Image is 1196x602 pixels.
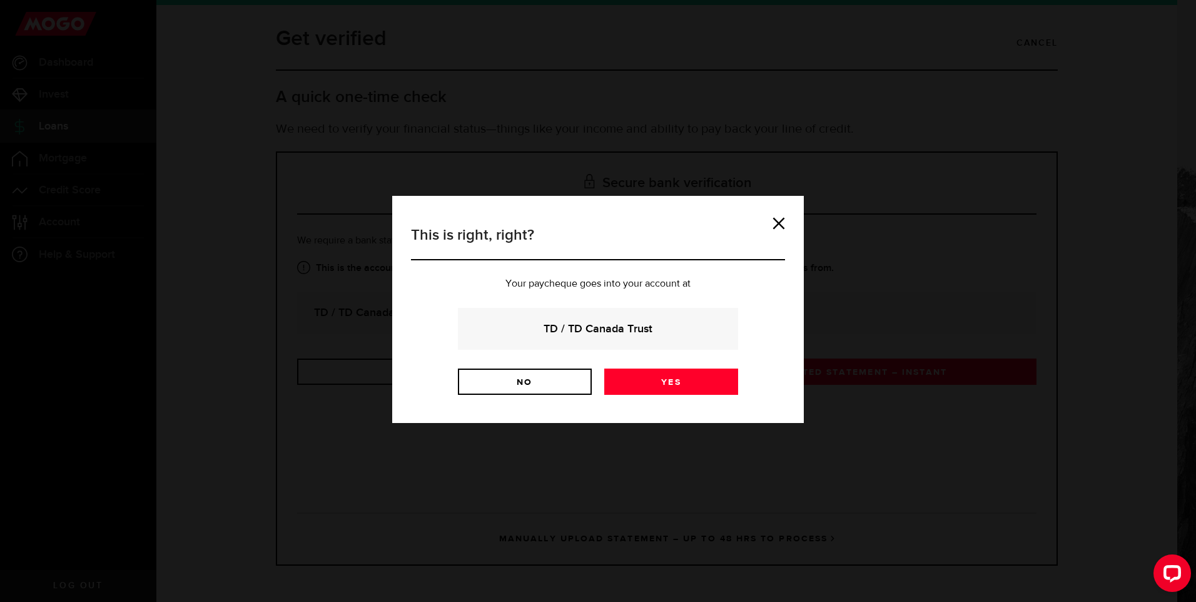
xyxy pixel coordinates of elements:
[458,369,592,395] a: No
[604,369,738,395] a: Yes
[475,320,721,337] strong: TD / TD Canada Trust
[411,224,785,260] h3: This is right, right?
[1143,549,1196,602] iframe: LiveChat chat widget
[411,279,785,289] p: Your paycheque goes into your account at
